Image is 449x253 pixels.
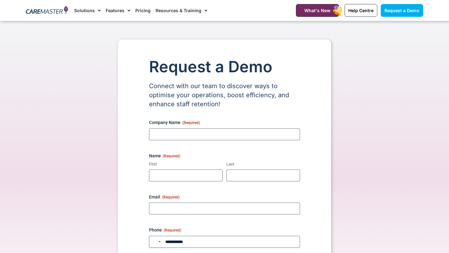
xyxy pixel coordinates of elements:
[149,236,163,248] button: Selected country
[149,194,300,200] label: Email
[384,8,419,13] span: Request a Demo
[164,228,181,232] span: (Required)
[149,153,180,159] legend: Name
[296,4,339,17] a: What's New
[182,121,200,125] span: (Required)
[163,154,180,158] span: (Required)
[162,195,180,199] span: (Required)
[226,161,300,167] label: Last
[149,161,223,167] label: First
[149,227,300,233] label: Phone
[304,8,331,13] span: What's New
[26,6,68,15] img: CareMaster Logo
[149,119,300,126] label: Company Name
[149,82,300,109] p: Connect with our team to discover ways to optimise your operations, boost efficiency, and enhance...
[149,58,300,75] h1: Request a Demo
[345,4,377,17] a: Help Centre
[348,8,374,13] span: Help Centre
[381,4,423,17] a: Request a Demo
